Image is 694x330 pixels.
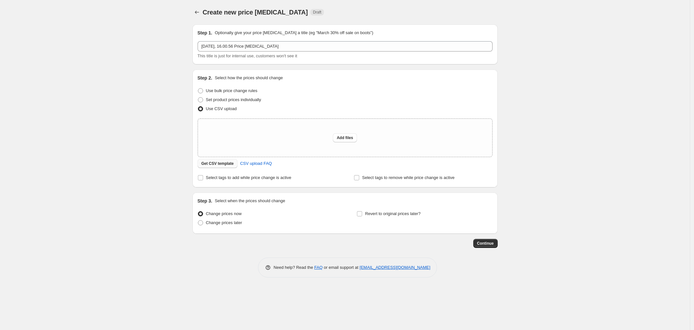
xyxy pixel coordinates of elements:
h2: Step 2. [198,75,212,81]
span: Add files [337,135,353,140]
p: Optionally give your price [MEDICAL_DATA] a title (eg "March 30% off sale on boots") [215,30,373,36]
span: Select tags to remove while price change is active [362,175,455,180]
p: Select how the prices should change [215,75,283,81]
span: Select tags to add while price change is active [206,175,291,180]
span: Draft [313,10,321,15]
input: 30% off holiday sale [198,41,493,52]
span: Revert to original prices later? [365,211,421,216]
a: CSV upload FAQ [236,158,276,169]
span: Change prices later [206,220,242,225]
h2: Step 1. [198,30,212,36]
span: Use CSV upload [206,106,237,111]
button: Add files [333,133,357,142]
a: FAQ [314,265,323,270]
span: Use bulk price change rules [206,88,257,93]
button: Continue [473,239,498,248]
span: Change prices now [206,211,242,216]
h2: Step 3. [198,198,212,204]
span: CSV upload FAQ [240,160,272,167]
span: or email support at [323,265,360,270]
p: Select when the prices should change [215,198,285,204]
button: Get CSV template [198,159,238,168]
span: Continue [477,241,494,246]
button: Price change jobs [192,8,201,17]
span: This title is just for internal use, customers won't see it [198,53,297,58]
a: [EMAIL_ADDRESS][DOMAIN_NAME] [360,265,430,270]
span: Need help? Read the [274,265,315,270]
span: Set product prices individually [206,97,261,102]
span: Create new price [MEDICAL_DATA] [203,9,308,16]
span: Get CSV template [201,161,234,166]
